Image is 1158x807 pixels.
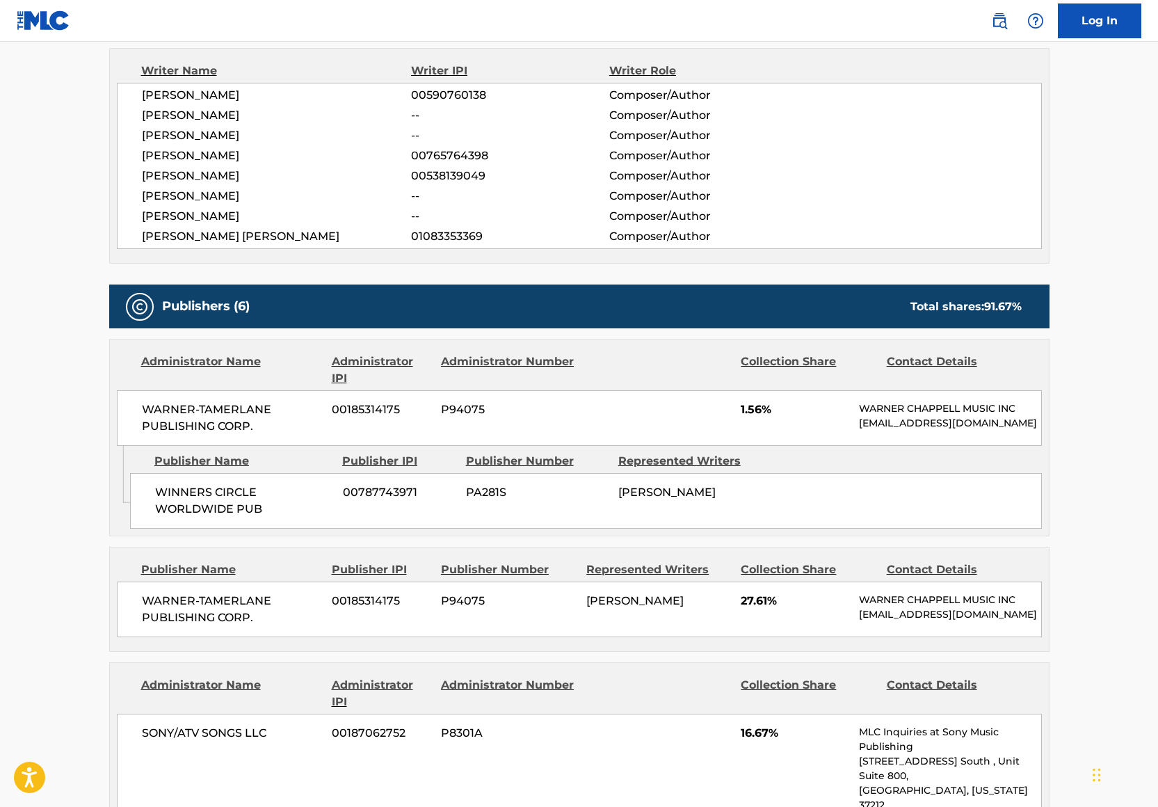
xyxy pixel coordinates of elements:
[441,561,576,578] div: Publisher Number
[142,127,412,144] span: [PERSON_NAME]
[609,87,789,104] span: Composer/Author
[991,13,1008,29] img: search
[142,401,322,435] span: WARNER-TAMERLANE PUBLISHING CORP.
[618,453,760,470] div: Represented Writers
[609,168,789,184] span: Composer/Author
[411,208,609,225] span: --
[859,416,1040,431] p: [EMAIL_ADDRESS][DOMAIN_NAME]
[142,228,412,245] span: [PERSON_NAME] [PERSON_NAME]
[741,353,876,387] div: Collection Share
[142,107,412,124] span: [PERSON_NAME]
[466,484,608,501] span: PA281S
[1027,13,1044,29] img: help
[142,208,412,225] span: [PERSON_NAME]
[154,453,332,470] div: Publisher Name
[141,353,321,387] div: Administrator Name
[342,453,456,470] div: Publisher IPI
[609,147,789,164] span: Composer/Author
[141,677,321,710] div: Administrator Name
[741,677,876,710] div: Collection Share
[142,87,412,104] span: [PERSON_NAME]
[1088,740,1158,807] iframe: Chat Widget
[411,63,609,79] div: Writer IPI
[155,484,332,518] span: WINNERS CIRCLE WORLDWIDE PUB
[142,725,322,742] span: SONY/ATV SONGS LLC
[411,188,609,205] span: --
[609,188,789,205] span: Composer/Author
[142,188,412,205] span: [PERSON_NAME]
[343,484,456,501] span: 00787743971
[859,725,1040,754] p: MLC Inquiries at Sony Music Publishing
[887,561,1022,578] div: Contact Details
[618,486,716,499] span: [PERSON_NAME]
[609,208,789,225] span: Composer/Author
[142,147,412,164] span: [PERSON_NAME]
[1093,754,1101,796] div: Drag
[411,87,609,104] span: 00590760138
[17,10,70,31] img: MLC Logo
[609,63,789,79] div: Writer Role
[411,228,609,245] span: 01083353369
[441,593,576,609] span: P94075
[466,453,608,470] div: Publisher Number
[441,725,576,742] span: P8301A
[586,561,730,578] div: Represented Writers
[411,107,609,124] span: --
[411,127,609,144] span: --
[741,401,849,418] span: 1.56%
[332,593,431,609] span: 00185314175
[859,607,1040,622] p: [EMAIL_ADDRESS][DOMAIN_NAME]
[141,561,321,578] div: Publisher Name
[859,754,1040,783] p: [STREET_ADDRESS] South , Unit Suite 800,
[141,63,412,79] div: Writer Name
[1058,3,1141,38] a: Log In
[441,677,576,710] div: Administrator Number
[332,353,431,387] div: Administrator IPI
[910,298,1022,315] div: Total shares:
[162,298,250,314] h5: Publishers (6)
[887,353,1022,387] div: Contact Details
[741,725,849,742] span: 16.67%
[411,168,609,184] span: 00538139049
[859,593,1040,607] p: WARNER CHAPPELL MUSIC INC
[441,353,576,387] div: Administrator Number
[142,168,412,184] span: [PERSON_NAME]
[609,228,789,245] span: Composer/Author
[332,401,431,418] span: 00185314175
[741,561,876,578] div: Collection Share
[986,7,1013,35] a: Public Search
[131,298,148,315] img: Publishers
[859,401,1040,416] p: WARNER CHAPPELL MUSIC INC
[332,725,431,742] span: 00187062752
[411,147,609,164] span: 00765764398
[984,300,1022,313] span: 91.67 %
[142,593,322,626] span: WARNER-TAMERLANE PUBLISHING CORP.
[586,594,684,607] span: [PERSON_NAME]
[887,677,1022,710] div: Contact Details
[332,561,431,578] div: Publisher IPI
[741,593,849,609] span: 27.61%
[332,677,431,710] div: Administrator IPI
[1022,7,1050,35] div: Help
[441,401,576,418] span: P94075
[609,127,789,144] span: Composer/Author
[609,107,789,124] span: Composer/Author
